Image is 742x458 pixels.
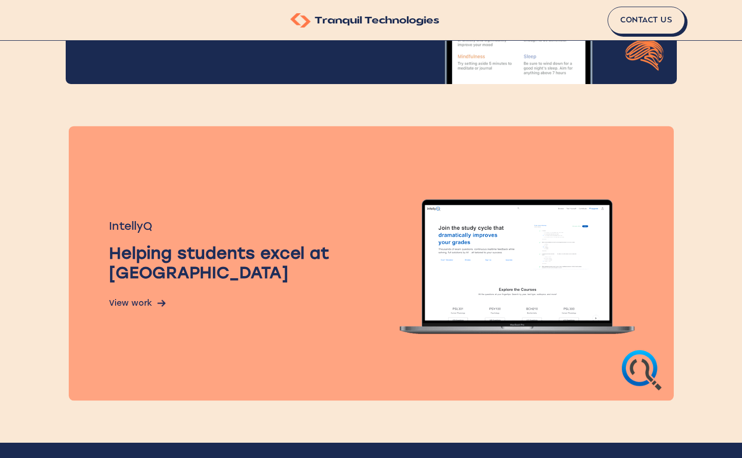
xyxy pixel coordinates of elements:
img: IntellyQ web app [384,175,649,352]
img: Right Arrow [157,299,166,307]
img: Lume app [624,33,665,74]
a: IntellyQHelping students excel at [GEOGRAPHIC_DATA]View workRight ArrowIntellyQ web appIntellyQ w... [66,125,677,402]
img: Tranquil Technologies Logo [290,13,311,28]
h3: IntellyQ [109,219,385,233]
img: IntellyQ web app logo [621,351,662,391]
a: Contact Us [608,7,685,34]
div: View work [109,299,166,308]
div: Helping students excel at [GEOGRAPHIC_DATA] [109,244,385,282]
span: Tranquil Technologies [315,17,439,26]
